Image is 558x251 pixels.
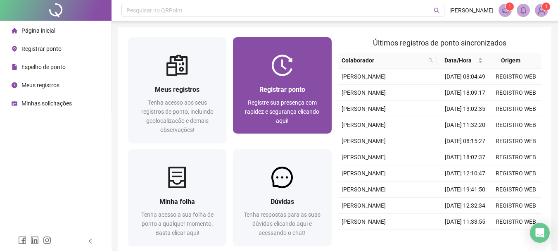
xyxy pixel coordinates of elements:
[342,122,386,128] span: [PERSON_NAME]
[440,101,491,117] td: [DATE] 13:02:35
[342,138,386,144] span: [PERSON_NAME]
[440,230,491,246] td: [DATE] 08:04:15
[491,117,541,133] td: REGISTRO WEB
[440,165,491,182] td: [DATE] 12:10:47
[43,236,51,244] span: instagram
[427,54,435,67] span: search
[545,4,548,10] span: 1
[342,89,386,96] span: [PERSON_NAME]
[342,186,386,193] span: [PERSON_NAME]
[12,28,17,33] span: home
[508,4,511,10] span: 1
[21,27,55,34] span: Página inicial
[342,202,386,209] span: [PERSON_NAME]
[535,4,548,17] img: 90502
[31,236,39,244] span: linkedin
[342,170,386,177] span: [PERSON_NAME]
[440,69,491,85] td: [DATE] 08:04:49
[12,46,17,52] span: environment
[491,101,541,117] td: REGISTRO WEB
[128,37,226,143] a: Meus registrosTenha acesso aos seus registros de ponto, incluindo geolocalização e demais observa...
[501,7,509,14] span: notification
[259,86,305,93] span: Registrar ponto
[428,58,433,63] span: search
[12,100,17,106] span: schedule
[491,69,541,85] td: REGISTRO WEB
[491,182,541,198] td: REGISTRO WEB
[440,214,491,230] td: [DATE] 11:33:55
[449,6,494,15] span: [PERSON_NAME]
[244,211,321,236] span: Tenha respostas para as suas dúvidas clicando aqui e acessando o chat!
[21,45,62,52] span: Registrar ponto
[271,198,294,206] span: Dúvidas
[434,7,440,14] span: search
[18,236,26,244] span: facebook
[342,56,425,65] span: Colaborador
[141,211,214,236] span: Tenha acesso a sua folha de ponto a qualquer momento. Basta clicar aqui!
[155,86,199,93] span: Meus registros
[440,56,476,65] span: Data/Hora
[520,7,527,14] span: bell
[128,149,226,246] a: Minha folhaTenha acesso a sua folha de ponto a qualquer momento. Basta clicar aqui!
[373,38,506,47] span: Últimos registros de ponto sincronizados
[440,133,491,149] td: [DATE] 08:15:27
[159,198,195,206] span: Minha folha
[21,82,59,88] span: Meus registros
[342,218,386,225] span: [PERSON_NAME]
[491,230,541,246] td: REGISTRO WEB
[491,133,541,149] td: REGISTRO WEB
[440,182,491,198] td: [DATE] 19:41:50
[491,149,541,165] td: REGISTRO WEB
[342,73,386,80] span: [PERSON_NAME]
[491,214,541,230] td: REGISTRO WEB
[542,2,550,11] sup: Atualize o seu contato no menu Meus Dados
[342,105,386,112] span: [PERSON_NAME]
[440,198,491,214] td: [DATE] 12:32:34
[437,53,486,69] th: Data/Hora
[342,154,386,160] span: [PERSON_NAME]
[491,85,541,101] td: REGISTRO WEB
[21,64,66,70] span: Espelho de ponto
[440,117,491,133] td: [DATE] 11:32:20
[506,2,514,11] sup: 1
[21,100,72,107] span: Minhas solicitações
[486,53,535,69] th: Origem
[491,198,541,214] td: REGISTRO WEB
[491,165,541,182] td: REGISTRO WEB
[88,238,93,244] span: left
[440,149,491,165] td: [DATE] 18:07:37
[530,223,550,243] div: Open Intercom Messenger
[12,64,17,70] span: file
[233,37,331,134] a: Registrar pontoRegistre sua presença com rapidez e segurança clicando aqui!
[141,99,214,133] span: Tenha acesso aos seus registros de ponto, incluindo geolocalização e demais observações!
[245,99,319,124] span: Registre sua presença com rapidez e segurança clicando aqui!
[12,82,17,88] span: clock-circle
[233,149,331,246] a: DúvidasTenha respostas para as suas dúvidas clicando aqui e acessando o chat!
[440,85,491,101] td: [DATE] 18:09:17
